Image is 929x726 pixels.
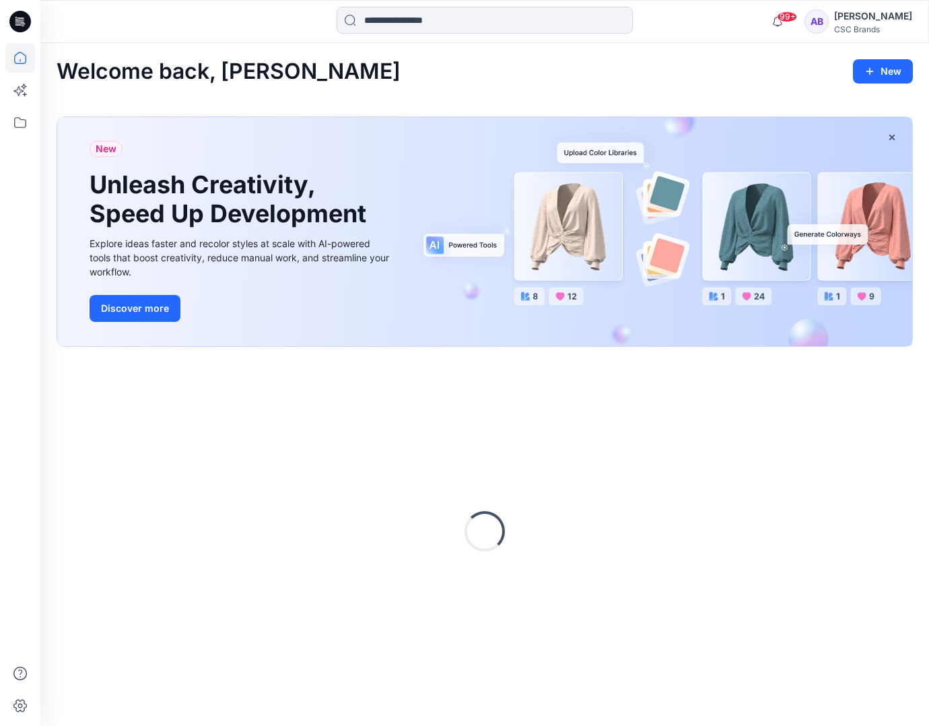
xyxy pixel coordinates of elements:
[804,9,829,34] div: AB
[834,8,912,24] div: [PERSON_NAME]
[90,170,372,228] h1: Unleash Creativity, Speed Up Development
[90,295,180,322] button: Discover more
[90,295,392,322] a: Discover more
[834,24,912,34] div: CSC Brands
[96,141,116,157] span: New
[853,59,913,84] button: New
[777,11,797,22] span: 99+
[90,236,392,279] div: Explore ideas faster and recolor styles at scale with AI-powered tools that boost creativity, red...
[57,59,401,84] h2: Welcome back, [PERSON_NAME]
